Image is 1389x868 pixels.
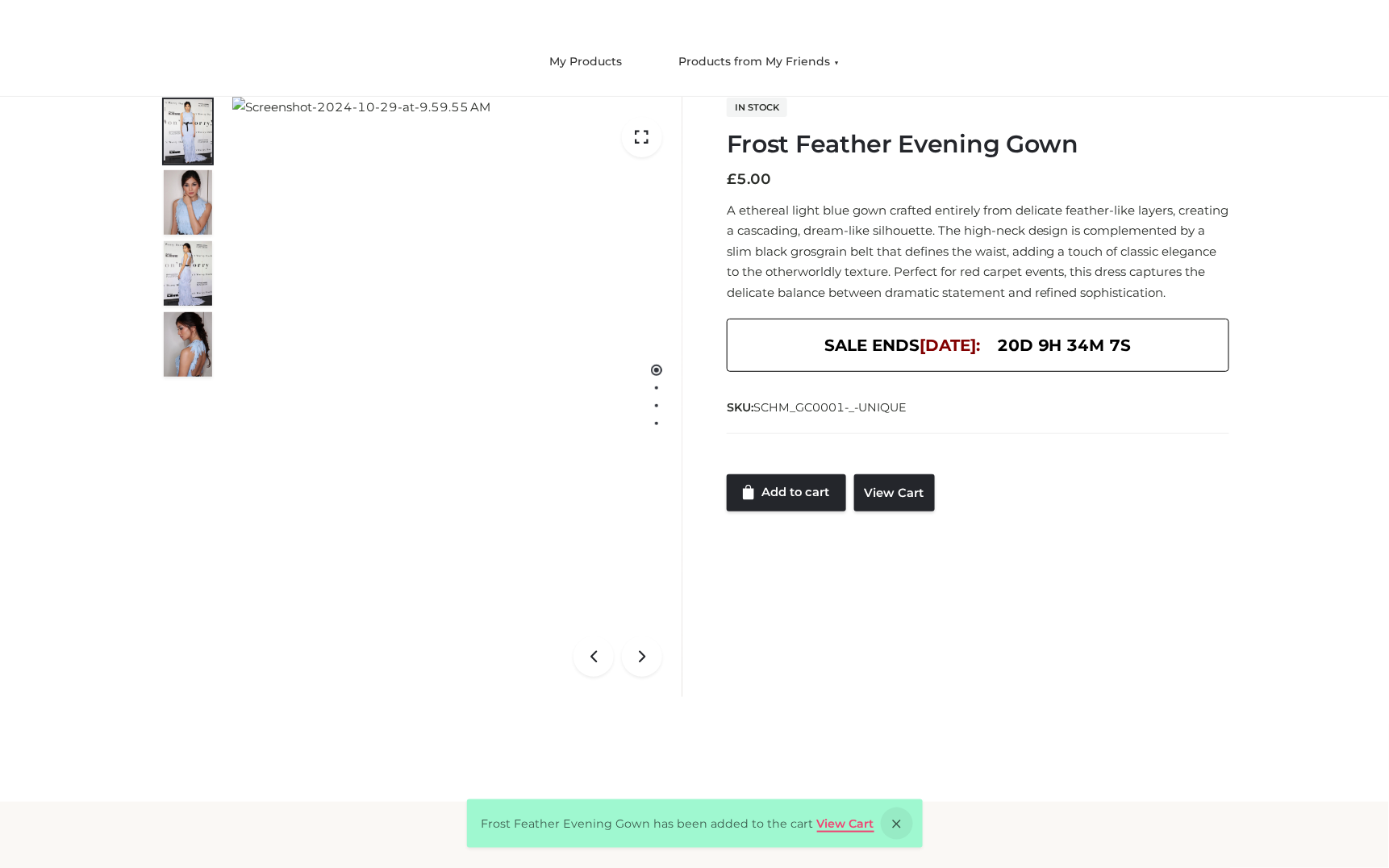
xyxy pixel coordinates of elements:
[727,200,1229,303] p: A ethereal light blue gown crafted entirely from delicate feather-like layers, creating a cascadi...
[164,170,212,235] img: Screenshot-2024-10-29-at-9.59.44%E2%80%AFAM.jpg
[538,44,635,80] a: My Products
[727,170,771,188] bdi: 5.00
[164,99,212,164] img: Screenshot-2024-10-29-at-9.59.55%E2%80%AFAM.jpg
[727,130,1229,159] h1: Frost Feather Evening Gown
[753,400,907,415] span: SCHM_GC0001-_-UNIQUE
[727,98,787,117] span: In stock
[667,44,852,80] a: Products from My Friends
[920,336,980,355] span: [DATE]:
[727,398,908,417] span: SKU:
[164,312,212,377] img: Screenshot-2024-10-29-at-9.59.50%E2%80%AFAM.jpg
[997,332,1132,359] span: 20d 9h 34m 7s
[727,170,736,188] span: £
[232,97,490,118] img: Screenshot-2024-10-29-at-9.59.55 AM
[817,816,874,831] a: View Cart
[854,474,935,511] a: View Cart
[727,319,1229,372] div: SALE ENDS
[164,241,212,306] img: Screenshot-2024-10-29-at-10.00.01%E2%80%AFAM.jpg
[467,799,923,848] div: Frost Feather Evening Gown has been added to the cart
[727,474,846,511] a: Add to cart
